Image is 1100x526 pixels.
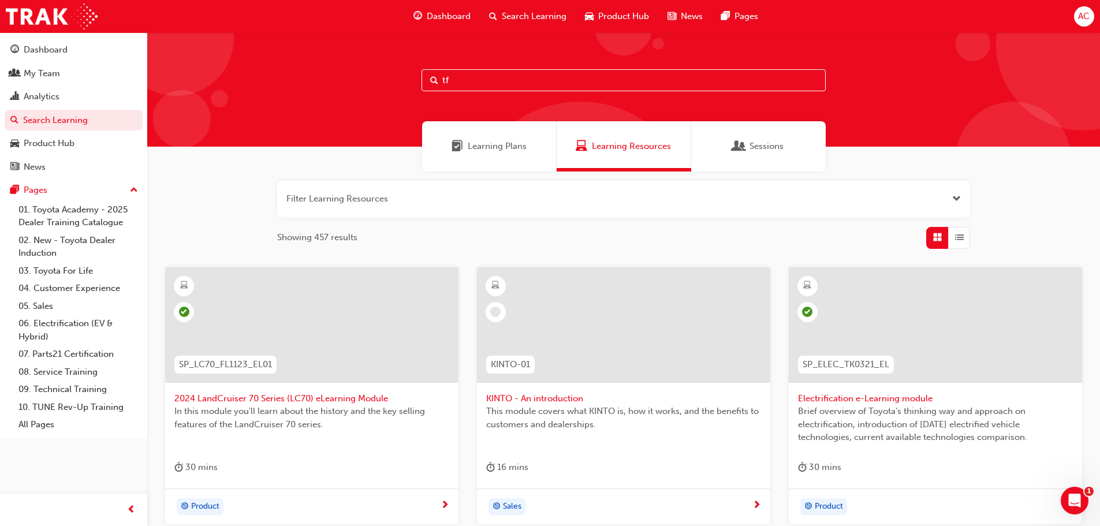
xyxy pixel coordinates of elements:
[10,139,19,149] span: car-icon
[733,140,745,153] span: Sessions
[468,140,527,153] span: Learning Plans
[10,69,19,79] span: people-icon
[803,278,811,293] span: learningResourceType_ELEARNING-icon
[798,405,1073,444] span: Brief overview of Toyota’s thinking way and approach on electrification, introduction of [DATE] e...
[14,363,143,381] a: 08. Service Training
[789,267,1082,525] a: SP_ELEC_TK0321_ELElectrification e-Learning moduleBrief overview of Toyota’s thinking way and app...
[491,278,499,293] span: learningResourceType_ELEARNING-icon
[14,398,143,416] a: 10. TUNE Rev-Up Training
[427,10,471,23] span: Dashboard
[803,358,889,371] span: SP_ELEC_TK0321_EL
[179,358,272,371] span: SP_LC70_FL1123_EL01
[1078,10,1090,23] span: AC
[191,500,219,513] span: Product
[14,380,143,398] a: 09. Technical Training
[14,416,143,434] a: All Pages
[681,10,703,23] span: News
[5,37,143,180] button: DashboardMy TeamAnalyticsSearch LearningProduct HubNews
[798,460,807,475] span: duration-icon
[24,90,59,103] div: Analytics
[181,499,189,514] span: target-icon
[422,69,826,91] input: Search...
[179,307,189,317] span: learningRecordVerb_PASS-icon
[174,392,449,405] span: 2024 LandCruiser 70 Series (LC70) eLearning Module
[5,180,143,201] button: Pages
[24,184,47,197] div: Pages
[557,121,691,171] a: Learning ResourcesLearning Resources
[413,9,422,24] span: guage-icon
[430,74,438,87] span: Search
[24,137,74,150] div: Product Hub
[10,185,19,196] span: pages-icon
[5,110,143,131] a: Search Learning
[491,358,530,371] span: KINTO-01
[441,501,449,511] span: next-icon
[24,161,46,174] div: News
[802,307,812,317] span: learningRecordVerb_COMPLETE-icon
[576,140,587,153] span: Learning Resources
[1061,487,1088,514] iframe: Intercom live chat
[14,315,143,345] a: 06. Electrification (EV & Hybrid)
[14,232,143,262] a: 02. New - Toyota Dealer Induction
[490,307,501,317] span: learningRecordVerb_NONE-icon
[815,500,843,513] span: Product
[798,392,1073,405] span: Electrification e-Learning module
[585,9,594,24] span: car-icon
[10,115,18,126] span: search-icon
[933,231,942,244] span: Grid
[668,9,676,24] span: news-icon
[5,133,143,154] a: Product Hub
[14,201,143,232] a: 01. Toyota Academy - 2025 Dealer Training Catalogue
[486,392,761,405] span: KINTO - An introduction
[493,499,501,514] span: target-icon
[10,162,19,173] span: news-icon
[174,460,218,475] div: 30 mins
[952,192,961,206] button: Open the filter
[480,5,576,28] a: search-iconSearch Learning
[180,278,188,293] span: learningResourceType_ELEARNING-icon
[798,460,841,475] div: 30 mins
[1084,487,1094,496] span: 1
[24,67,60,80] div: My Team
[6,3,98,29] img: Trak
[691,121,826,171] a: SessionsSessions
[750,140,784,153] span: Sessions
[165,267,458,525] a: SP_LC70_FL1123_EL012024 LandCruiser 70 Series (LC70) eLearning ModuleIn this module you'll learn ...
[486,460,528,475] div: 16 mins
[1074,6,1094,27] button: AC
[576,5,658,28] a: car-iconProduct Hub
[130,183,138,198] span: up-icon
[174,405,449,431] span: In this module you'll learn about the history and the key selling features of the LandCruiser 70 ...
[174,460,183,475] span: duration-icon
[752,501,761,511] span: next-icon
[24,43,68,57] div: Dashboard
[734,10,758,23] span: Pages
[598,10,649,23] span: Product Hub
[10,45,19,55] span: guage-icon
[477,267,770,525] a: KINTO-01KINTO - An introductionThis module covers what KINTO is, how it works, and the benefits t...
[486,405,761,431] span: This module covers what KINTO is, how it works, and the benefits to customers and dealerships.
[127,503,136,517] span: prev-icon
[804,499,812,514] span: target-icon
[721,9,730,24] span: pages-icon
[14,279,143,297] a: 04. Customer Experience
[503,500,521,513] span: Sales
[658,5,712,28] a: news-iconNews
[14,345,143,363] a: 07. Parts21 Certification
[5,86,143,107] a: Analytics
[10,92,19,102] span: chart-icon
[404,5,480,28] a: guage-iconDashboard
[5,156,143,178] a: News
[422,121,557,171] a: Learning PlansLearning Plans
[5,39,143,61] a: Dashboard
[277,231,357,244] span: Showing 457 results
[452,140,463,153] span: Learning Plans
[14,297,143,315] a: 05. Sales
[486,460,495,475] span: duration-icon
[955,231,964,244] span: List
[489,9,497,24] span: search-icon
[14,262,143,280] a: 03. Toyota For Life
